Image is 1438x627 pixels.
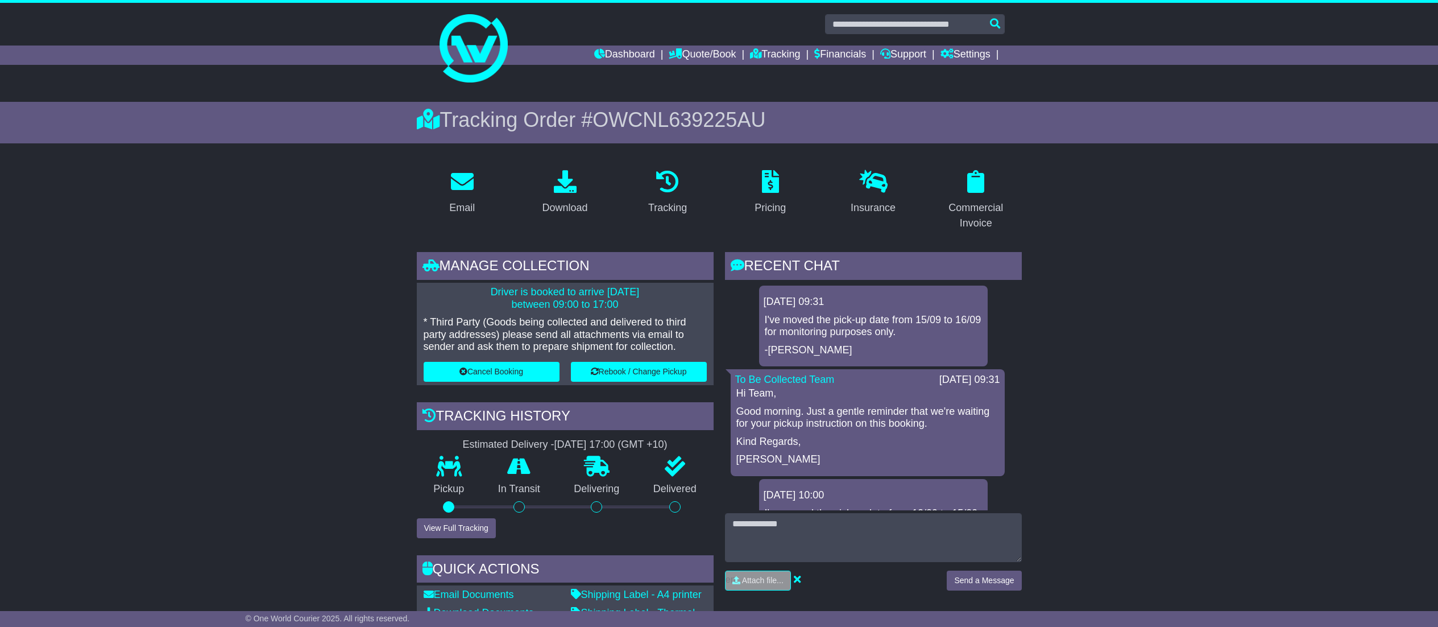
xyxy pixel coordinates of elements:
[417,252,714,283] div: Manage collection
[669,46,736,65] a: Quote/Book
[736,436,999,448] p: Kind Regards,
[736,453,999,466] p: [PERSON_NAME]
[534,166,595,220] a: Download
[557,483,637,496] p: Delivering
[424,362,560,382] button: Cancel Booking
[417,555,714,586] div: Quick Actions
[750,46,800,65] a: Tracking
[542,200,587,216] div: Download
[765,508,982,532] p: I've moved the pickup date from 12/09 to 15/09 for monitoring purposes only
[417,439,714,451] div: Estimated Delivery -
[736,387,999,400] p: Hi Team,
[851,200,896,216] div: Insurance
[592,108,765,131] span: OWCNL639225AU
[940,46,991,65] a: Settings
[930,166,1022,235] a: Commercial Invoice
[449,200,475,216] div: Email
[417,402,714,433] div: Tracking history
[417,483,482,496] p: Pickup
[246,614,410,623] span: © One World Courier 2025. All rights reserved.
[554,439,668,451] div: [DATE] 17:00 (GMT +10)
[571,362,707,382] button: Rebook / Change Pickup
[939,374,1000,386] div: [DATE] 09:31
[424,589,514,600] a: Email Documents
[843,166,903,220] a: Insurance
[571,589,702,600] a: Shipping Label - A4 printer
[442,166,482,220] a: Email
[765,314,982,339] p: I've moved the pick-up date from 15/09 to 16/09 for monitoring purposes only.
[481,483,557,496] p: In Transit
[880,46,926,65] a: Support
[417,108,1022,132] div: Tracking Order #
[424,286,707,311] p: Driver is booked to arrive [DATE] between 09:00 to 17:00
[947,571,1021,591] button: Send a Message
[648,200,687,216] div: Tracking
[764,296,983,308] div: [DATE] 09:31
[764,489,983,502] div: [DATE] 10:00
[424,316,707,353] p: * Third Party (Goods being collected and delivered to third party addresses) please send all atta...
[814,46,866,65] a: Financials
[417,518,496,538] button: View Full Tracking
[765,344,982,357] p: -[PERSON_NAME]
[725,252,1022,283] div: RECENT CHAT
[636,483,714,496] p: Delivered
[736,406,999,430] p: Good morning. Just a gentle reminder that we're waiting for your pickup instruction on this booking.
[755,200,786,216] div: Pricing
[641,166,694,220] a: Tracking
[735,374,835,385] a: To Be Collected Team
[594,46,655,65] a: Dashboard
[424,607,534,618] a: Download Documents
[747,166,793,220] a: Pricing
[938,200,1014,231] div: Commercial Invoice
